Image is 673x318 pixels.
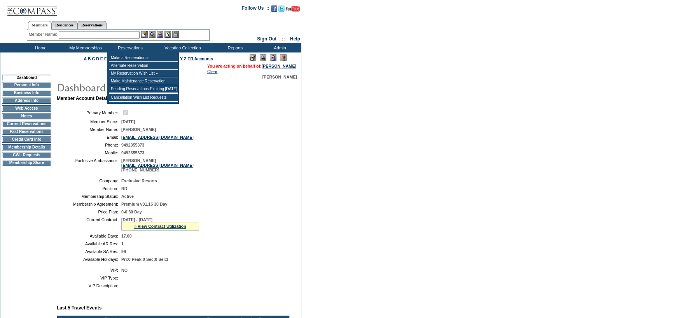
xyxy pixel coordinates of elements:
[60,276,118,280] td: VIP Type:
[60,186,118,191] td: Position:
[109,54,178,62] td: Make a Reservation »
[121,241,124,246] span: 1
[121,150,144,155] span: 9492355373
[250,54,256,61] img: Edit Mode
[121,119,135,124] span: [DATE]
[121,210,142,214] span: 0-0 30 Day
[2,105,51,112] td: Web Access
[60,283,118,288] td: VIP Description:
[57,96,111,101] b: Member Account Details
[207,64,296,68] span: You are acting on behalf of:
[60,158,118,172] td: Exclusive Ambassador:
[121,135,194,140] a: [EMAIL_ADDRESS][DOMAIN_NAME]
[2,152,51,158] td: CWL Requests
[28,21,52,30] a: Members
[2,90,51,96] td: Business Info
[212,43,257,52] td: Reports
[271,5,277,12] img: Become our fan on Facebook
[51,21,77,29] a: Residences
[270,54,276,61] img: Impersonate
[60,257,118,262] td: Available Holidays:
[141,31,148,38] img: b_edit.gif
[60,127,118,132] td: Member Name:
[121,257,168,262] span: Pri:0 Peak:0 Sec:0 Sel:1
[121,249,126,254] span: 99
[172,31,179,38] img: b_calculator.gif
[62,43,107,52] td: My Memberships
[121,178,157,183] span: Exclusive Resorts
[121,217,152,222] span: [DATE] - [DATE]
[2,129,51,135] td: Past Reservations
[187,56,213,61] a: ER Accounts
[2,121,51,127] td: Current Reservations
[2,98,51,104] td: Address Info
[121,143,144,147] span: 9492355373
[60,178,118,183] td: Company:
[121,234,132,238] span: 17.00
[104,56,107,61] a: F
[257,43,301,52] td: Admin
[60,234,118,238] td: Available Days:
[60,210,118,214] td: Price Plan:
[286,8,300,12] a: Subscribe to our YouTube Channel
[60,109,118,116] td: Primary Member:
[121,163,194,168] a: [EMAIL_ADDRESS][DOMAIN_NAME]
[17,43,62,52] td: Home
[2,136,51,143] td: Credit Card Info
[290,36,300,42] a: Help
[134,224,186,229] a: » View Contract Utilization
[149,31,156,38] img: View
[109,62,178,70] td: Alternate Reservation
[88,56,91,61] a: B
[121,268,128,273] span: NO
[2,113,51,119] td: Notes
[107,43,152,52] td: Reservations
[278,8,285,12] a: Follow us on Twitter
[260,54,266,61] img: View Mode
[152,43,212,52] td: Vacation Collection
[180,56,183,61] a: Y
[60,268,118,273] td: VIP:
[2,75,51,80] td: Dashboard
[96,56,99,61] a: D
[121,186,127,191] span: RD
[184,56,187,61] a: Z
[157,31,163,38] img: Impersonate
[242,5,269,14] td: Follow Us ::
[121,127,156,132] span: [PERSON_NAME]
[257,36,276,42] a: Sign Out
[121,158,194,172] span: [PERSON_NAME] [PHONE_NUMBER]
[60,217,118,231] td: Current Contract:
[60,194,118,199] td: Membership Status:
[60,249,118,254] td: Available SA Res:
[60,241,118,246] td: Available AR Res:
[286,6,300,12] img: Subscribe to our YouTube Channel
[109,85,178,93] td: Pending Reservations Expiring [DATE]
[84,56,87,61] a: A
[282,36,285,42] span: ::
[271,8,277,12] a: Become our fan on Facebook
[56,79,212,95] img: pgTtlDashboard.gif
[77,21,107,29] a: Reservations
[2,160,51,166] td: Membership Share
[92,56,95,61] a: C
[109,94,178,101] td: Cancellation Wish List Requests
[60,119,118,124] td: Member Since:
[100,56,103,61] a: E
[29,31,59,38] div: Member Name:
[109,70,178,77] td: My Reservation Wish List »
[109,77,178,85] td: Make Maintenance Reservation
[207,69,217,74] a: Clear
[262,75,297,79] span: [PERSON_NAME]
[60,150,118,155] td: Mobile:
[121,194,134,199] span: Active
[57,305,101,311] b: Last 5 Travel Events
[60,143,118,147] td: Phone:
[2,82,51,88] td: Personal Info
[60,135,118,140] td: Email:
[164,31,171,38] img: Reservations
[121,202,167,206] span: Premium v01.15 30 Day
[280,54,287,61] img: Log Concern/Member Elevation
[262,64,296,68] a: [PERSON_NAME]
[278,5,285,12] img: Follow us on Twitter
